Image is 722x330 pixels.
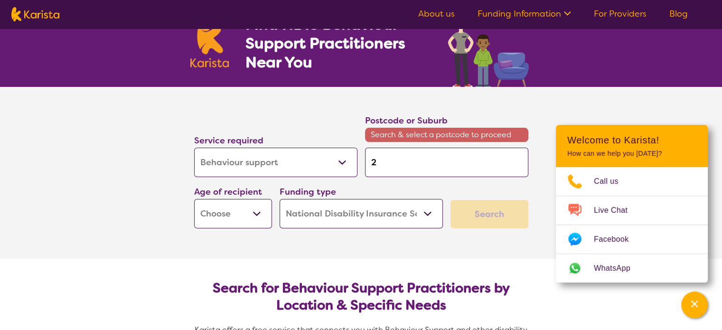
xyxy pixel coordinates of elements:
label: Service required [194,135,263,146]
a: Funding Information [478,8,571,19]
button: Channel Menu [681,292,708,318]
h1: Find NDIS Behaviour Support Practitioners Near You [245,15,429,72]
a: Blog [669,8,688,19]
input: Type [365,148,528,177]
a: About us [418,8,455,19]
h2: Search for Behaviour Support Practitioners by Location & Specific Needs [202,280,521,314]
img: behaviour-support [445,4,532,87]
label: Postcode or Suburb [365,115,448,126]
span: Call us [594,174,630,189]
img: Karista logo [11,7,59,21]
ul: Choose channel [556,167,708,283]
span: Facebook [594,232,640,246]
span: Search & select a postcode to proceed [365,128,528,142]
span: Live Chat [594,203,639,217]
div: Channel Menu [556,125,708,283]
p: How can we help you [DATE]? [567,150,696,158]
h2: Welcome to Karista! [567,134,696,146]
label: Age of recipient [194,186,262,198]
span: WhatsApp [594,261,642,275]
a: Web link opens in a new tab. [556,254,708,283]
a: For Providers [594,8,647,19]
img: Karista logo [190,16,229,67]
label: Funding type [280,186,336,198]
